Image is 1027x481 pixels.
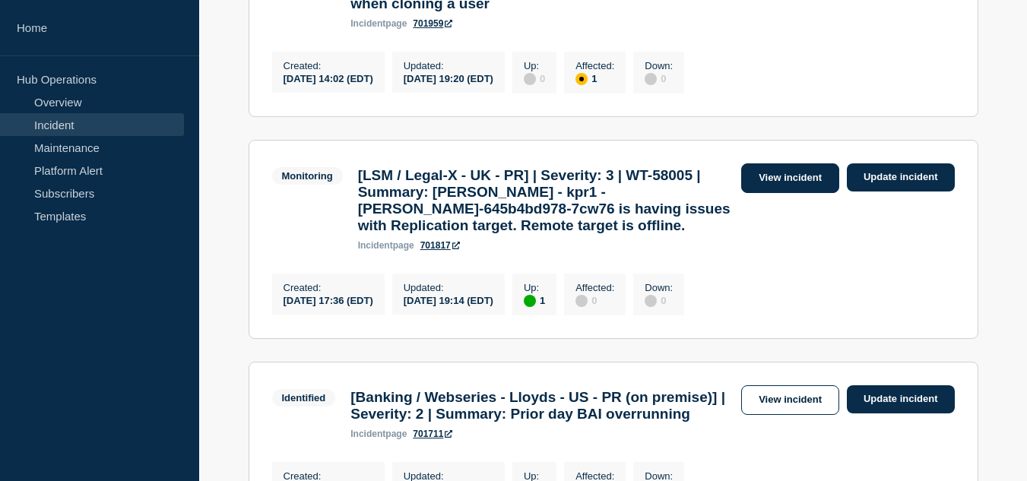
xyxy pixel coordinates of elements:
[645,293,673,307] div: 0
[575,60,614,71] p: Affected :
[524,293,545,307] div: 1
[645,71,673,85] div: 0
[404,293,493,306] div: [DATE] 19:14 (EDT)
[284,60,373,71] p: Created :
[524,282,545,293] p: Up :
[358,240,414,251] p: page
[645,282,673,293] p: Down :
[350,18,385,29] span: incident
[645,60,673,71] p: Down :
[284,71,373,84] div: [DATE] 14:02 (EDT)
[272,167,343,185] span: Monitoring
[284,293,373,306] div: [DATE] 17:36 (EDT)
[350,389,734,422] h3: [Banking / Webseries - Lloyds - US - PR (on premise)] | Severity: 2 | Summary: Prior day BAI over...
[413,18,452,29] a: 701959
[404,71,493,84] div: [DATE] 19:20 (EDT)
[272,389,336,407] span: Identified
[420,240,460,251] a: 701817
[741,385,839,415] a: View incident
[524,73,536,85] div: disabled
[350,18,407,29] p: page
[645,295,657,307] div: disabled
[575,71,614,85] div: 1
[575,73,588,85] div: affected
[575,295,588,307] div: disabled
[413,429,452,439] a: 701711
[524,295,536,307] div: up
[404,282,493,293] p: Updated :
[404,60,493,71] p: Updated :
[350,429,407,439] p: page
[350,429,385,439] span: incident
[741,163,839,193] a: View incident
[575,282,614,293] p: Affected :
[358,167,734,234] h3: [LSM / Legal-X - UK - PR] | Severity: 3 | WT-58005 | Summary: [PERSON_NAME] - kpr1 - [PERSON_NAME...
[524,60,545,71] p: Up :
[645,73,657,85] div: disabled
[358,240,393,251] span: incident
[284,282,373,293] p: Created :
[575,293,614,307] div: 0
[524,71,545,85] div: 0
[847,385,955,413] a: Update incident
[847,163,955,191] a: Update incident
